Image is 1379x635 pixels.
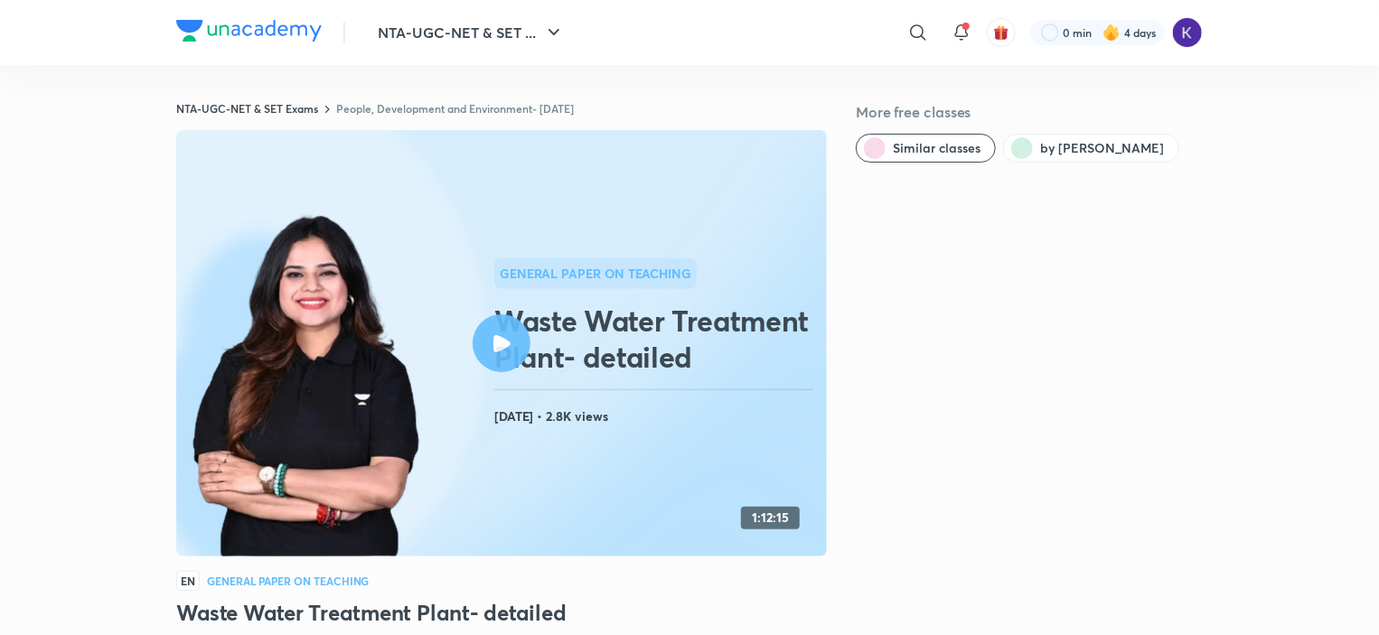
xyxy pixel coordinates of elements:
button: NTA-UGC-NET & SET ... [367,14,576,51]
button: avatar [987,18,1016,47]
img: avatar [993,24,1009,41]
img: kanishka hemani [1172,17,1203,48]
h3: Waste Water Treatment Plant- detailed [176,598,827,627]
button: by Toshiba Shukla [1003,134,1179,163]
span: Similar classes [893,139,980,157]
h4: [DATE] • 2.8K views [494,405,820,428]
button: Similar classes [856,134,996,163]
h2: Waste Water Treatment Plant- detailed [494,303,820,375]
a: People, Development and Environment- [DATE] [336,101,574,116]
h4: General Paper on Teaching [207,575,370,586]
img: streak [1102,23,1121,42]
a: NTA-UGC-NET & SET Exams [176,101,318,116]
img: Company Logo [176,20,322,42]
span: by Toshiba Shukla [1040,139,1164,157]
span: EN [176,571,200,591]
a: Company Logo [176,20,322,46]
h4: 1:12:15 [752,510,789,526]
h5: More free classes [856,101,1203,123]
